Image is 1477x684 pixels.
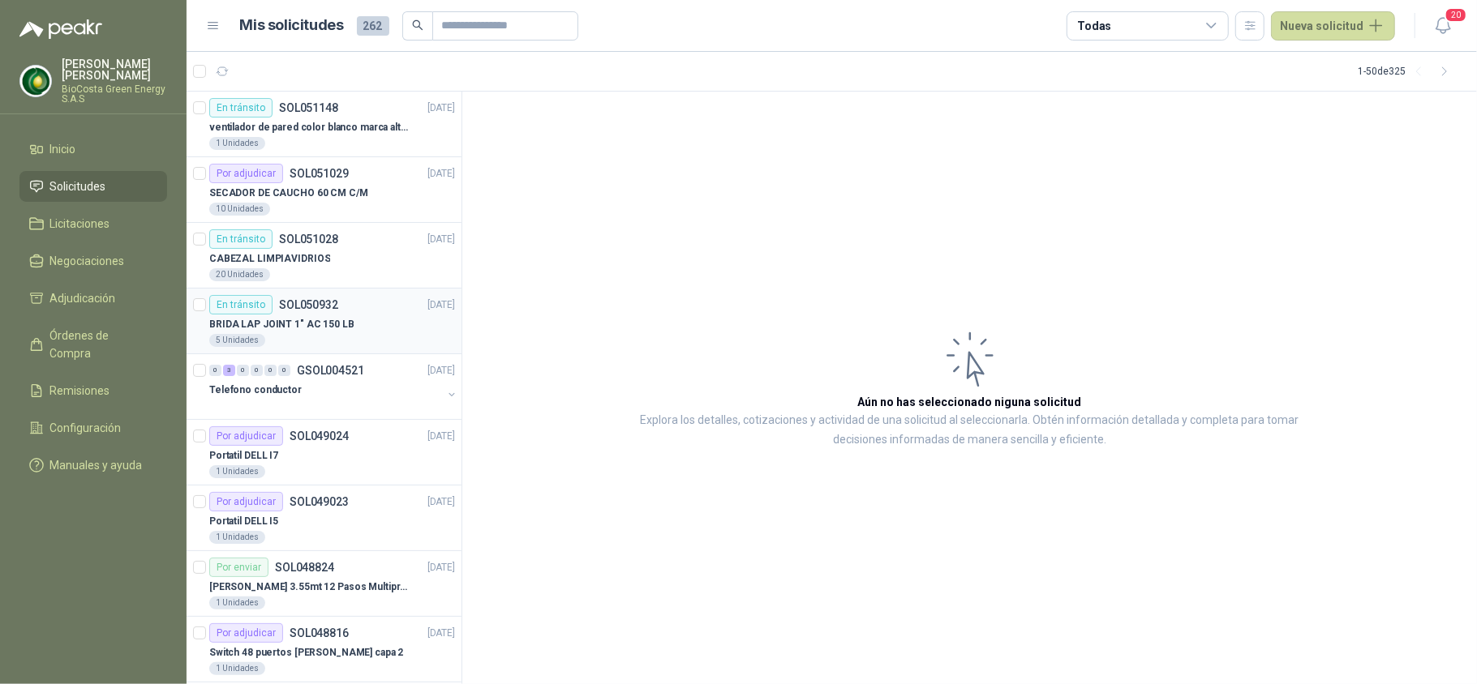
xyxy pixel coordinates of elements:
[50,456,143,474] span: Manuales y ayuda
[1077,17,1111,35] div: Todas
[209,558,268,577] div: Por enviar
[209,203,270,216] div: 10 Unidades
[427,626,455,641] p: [DATE]
[209,334,265,347] div: 5 Unidades
[427,100,455,116] p: [DATE]
[427,560,455,575] p: [DATE]
[19,413,167,443] a: Configuración
[251,365,263,376] div: 0
[237,365,249,376] div: 0
[19,450,167,481] a: Manuales y ayuda
[427,363,455,378] p: [DATE]
[427,166,455,182] p: [DATE]
[209,268,270,281] div: 20 Unidades
[209,229,273,249] div: En tránsito
[19,171,167,202] a: Solicitudes
[209,448,278,464] p: Portatil DELL I7
[297,365,364,376] p: GSOL004521
[19,134,167,165] a: Inicio
[290,430,349,442] p: SOL049024
[50,289,116,307] span: Adjudicación
[209,514,278,529] p: Portatil DELL I5
[1271,11,1395,41] button: Nueva solicitud
[209,383,302,398] p: Telefono conductor
[209,120,411,135] p: ventilador de pared color blanco marca alteza
[279,102,338,113] p: SOL051148
[209,137,265,150] div: 1 Unidades
[62,84,167,104] p: BioCosta Green Energy S.A.S
[209,492,283,511] div: Por adjudicar
[50,382,110,400] span: Remisiones
[427,297,455,313] p: [DATE]
[19,208,167,239] a: Licitaciones
[1428,11,1458,41] button: 20
[187,485,462,551] a: Por adjudicarSOL049023[DATE] Portatil DELL I51 Unidades
[20,66,51,96] img: Company Logo
[412,19,423,31] span: search
[290,496,349,507] p: SOL049023
[187,420,462,485] a: Por adjudicarSOL049024[DATE] Portatil DELL I71 Unidades
[50,177,106,195] span: Solicitudes
[209,623,283,643] div: Por adjudicar
[209,295,273,314] div: En tránsito
[19,19,102,39] img: Logo peakr
[187,289,462,354] a: En tránsitoSOL050932[DATE] BRIDA LAP JOINT 1" AC 150 LB5 Unidades
[209,317,354,332] p: BRIDA LAP JOINT 1" AC 150 LB
[19,320,167,369] a: Órdenes de Compra
[50,327,152,362] span: Órdenes de Compra
[209,361,458,413] a: 0 3 0 0 0 0 GSOL004521[DATE] Telefono conductor
[209,98,273,118] div: En tránsito
[209,186,368,201] p: SECADOR DE CAUCHO 60 CM C/M
[209,531,265,544] div: 1 Unidades
[209,596,265,609] div: 1 Unidades
[50,419,122,437] span: Configuración
[50,252,125,270] span: Negociaciones
[427,494,455,510] p: [DATE]
[187,617,462,682] a: Por adjudicarSOL048816[DATE] Switch 48 puertos [PERSON_NAME] capa 21 Unidades
[187,157,462,223] a: Por adjudicarSOL051029[DATE] SECADOR DE CAUCHO 60 CM C/M10 Unidades
[19,375,167,406] a: Remisiones
[209,426,283,446] div: Por adjudicar
[1358,58,1458,84] div: 1 - 50 de 325
[278,365,290,376] div: 0
[357,16,389,36] span: 262
[50,215,110,233] span: Licitaciones
[427,429,455,444] p: [DATE]
[62,58,167,81] p: [PERSON_NAME] [PERSON_NAME]
[209,579,411,595] p: [PERSON_NAME] 3.55mt 12 Pasos Multipropósito Aluminio 150kg
[209,645,403,660] p: Switch 48 puertos [PERSON_NAME] capa 2
[279,233,338,245] p: SOL051028
[1445,7,1467,23] span: 20
[275,562,334,573] p: SOL048824
[209,164,283,183] div: Por adjudicar
[209,465,265,478] div: 1 Unidades
[209,662,265,675] div: 1 Unidades
[290,168,349,179] p: SOL051029
[209,251,330,267] p: CABEZAL LIMPIAVIDRIOS
[19,246,167,276] a: Negociaciones
[223,365,235,376] div: 3
[187,551,462,617] a: Por enviarSOL048824[DATE] [PERSON_NAME] 3.55mt 12 Pasos Multipropósito Aluminio 150kg1 Unidades
[264,365,277,376] div: 0
[290,627,349,639] p: SOL048816
[427,232,455,247] p: [DATE]
[858,393,1082,411] h3: Aún no has seleccionado niguna solicitud
[50,140,76,158] span: Inicio
[187,223,462,289] a: En tránsitoSOL051028[DATE] CABEZAL LIMPIAVIDRIOS20 Unidades
[209,365,221,376] div: 0
[19,283,167,314] a: Adjudicación
[625,411,1315,450] p: Explora los detalles, cotizaciones y actividad de una solicitud al seleccionarla. Obtén informaci...
[187,92,462,157] a: En tránsitoSOL051148[DATE] ventilador de pared color blanco marca alteza1 Unidades
[279,299,338,310] p: SOL050932
[240,14,344,37] h1: Mis solicitudes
